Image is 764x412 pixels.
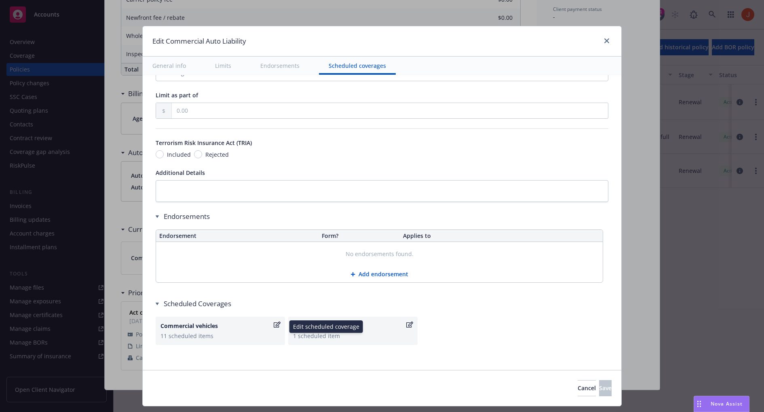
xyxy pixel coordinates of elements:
[160,322,272,330] div: Commercial vehicles
[694,396,749,412] button: Nova Assist
[143,57,196,75] button: General info
[293,332,413,340] div: 1 scheduled item
[251,57,309,75] button: Endorsements
[694,396,704,412] div: Drag to move
[156,317,285,345] button: Commercial vehicles11 scheduled items
[156,91,198,99] span: Limit as part of
[156,169,205,177] span: Additional Details
[288,317,418,345] button: Drivers1 scheduled item
[346,250,414,258] span: No endorsements found.
[152,36,246,46] h1: Edit Commercial Auto Liability
[167,150,191,159] span: Included
[400,230,603,242] th: Applies to
[205,57,241,75] button: Limits
[156,139,252,147] span: Terrorism Risk Insurance Act (TRIA)
[319,57,396,75] button: Scheduled coverages
[160,332,280,340] div: 11 scheduled items
[205,150,229,159] span: Rejected
[194,150,202,158] input: Rejected
[156,230,319,242] th: Endorsement
[156,212,603,221] div: Endorsements
[319,230,400,242] th: Form?
[172,103,608,118] input: 0.00
[156,150,164,158] input: Included
[156,266,603,282] button: Add endorsement
[289,320,363,333] div: Edit scheduled coverage
[156,299,608,309] div: Scheduled Coverages
[711,400,743,407] span: Nova Assist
